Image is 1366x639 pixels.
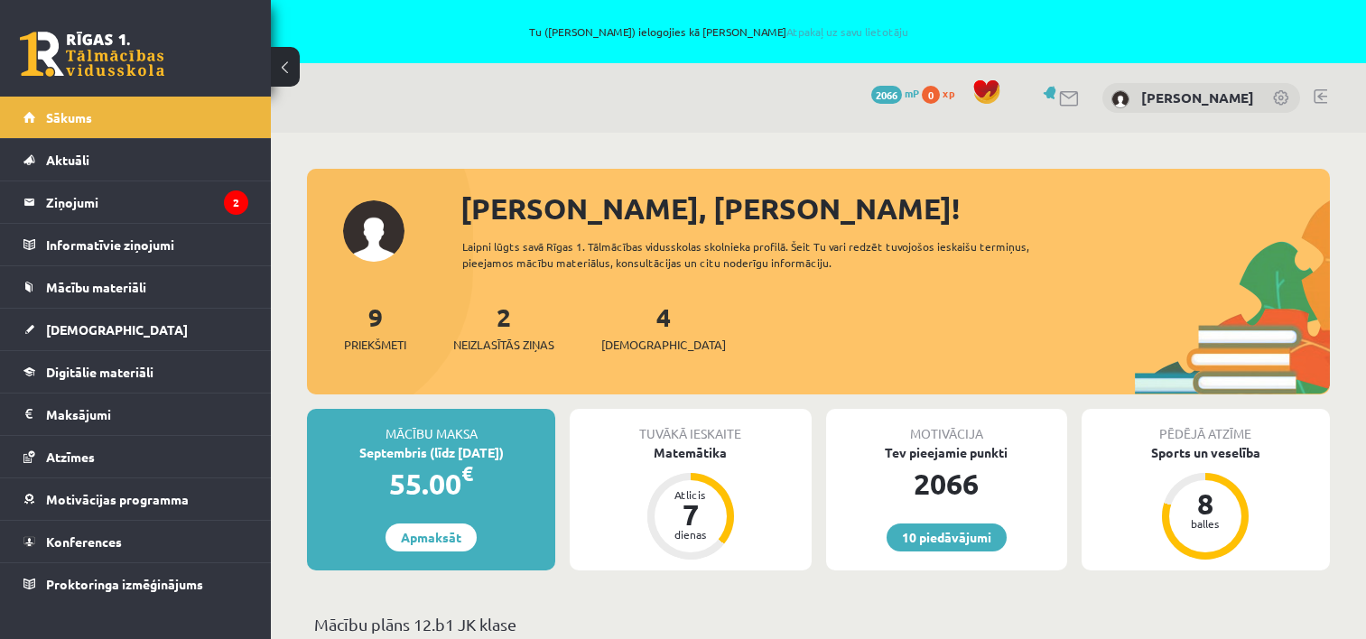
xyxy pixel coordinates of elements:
a: Mācību materiāli [23,266,248,308]
a: Proktoringa izmēģinājums [23,563,248,605]
a: Atzīmes [23,436,248,477]
div: Pēdējā atzīme [1082,409,1330,443]
a: Apmaksāt [386,523,477,551]
span: xp [943,86,954,100]
div: Sports un veselība [1082,443,1330,462]
span: [DEMOGRAPHIC_DATA] [601,336,726,354]
span: Neizlasītās ziņas [453,336,554,354]
span: Mācību materiāli [46,279,146,295]
legend: Informatīvie ziņojumi [46,224,248,265]
a: Aktuāli [23,139,248,181]
img: Robijs Cabuls [1111,90,1129,108]
a: Maksājumi [23,394,248,435]
a: 2Neizlasītās ziņas [453,301,554,354]
span: € [461,460,473,486]
a: Atpakaļ uz savu lietotāju [786,24,908,39]
a: [DEMOGRAPHIC_DATA] [23,309,248,350]
div: Septembris (līdz [DATE]) [307,443,555,462]
div: Matemātika [570,443,811,462]
div: Tuvākā ieskaite [570,409,811,443]
div: Motivācija [826,409,1067,443]
span: [DEMOGRAPHIC_DATA] [46,321,188,338]
span: Digitālie materiāli [46,364,153,380]
legend: Maksājumi [46,394,248,435]
span: Aktuāli [46,152,89,168]
div: 7 [664,500,718,529]
a: Informatīvie ziņojumi [23,224,248,265]
div: 55.00 [307,462,555,505]
p: Mācību plāns 12.b1 JK klase [314,612,1323,636]
a: 9Priekšmeti [344,301,406,354]
a: [PERSON_NAME] [1141,88,1254,106]
a: Ziņojumi2 [23,181,248,223]
div: dienas [664,529,718,540]
i: 2 [224,190,248,215]
div: Tev pieejamie punkti [826,443,1067,462]
div: Mācību maksa [307,409,555,443]
legend: Ziņojumi [46,181,248,223]
span: Priekšmeti [344,336,406,354]
div: balles [1178,518,1232,529]
span: Proktoringa izmēģinājums [46,576,203,592]
span: 0 [922,86,940,104]
div: 2066 [826,462,1067,505]
a: Motivācijas programma [23,478,248,520]
span: 2066 [871,86,902,104]
span: Motivācijas programma [46,491,189,507]
div: Atlicis [664,489,718,500]
div: [PERSON_NAME], [PERSON_NAME]! [460,187,1330,230]
a: Rīgas 1. Tālmācības vidusskola [20,32,164,77]
span: Atzīmes [46,449,95,465]
a: 0 xp [922,86,963,100]
span: Tu ([PERSON_NAME]) ielogojies kā [PERSON_NAME] [208,26,1230,37]
span: Konferences [46,533,122,550]
a: Konferences [23,521,248,562]
a: Matemātika Atlicis 7 dienas [570,443,811,562]
a: Digitālie materiāli [23,351,248,393]
span: mP [905,86,919,100]
div: Laipni lūgts savā Rīgas 1. Tālmācības vidusskolas skolnieka profilā. Šeit Tu vari redzēt tuvojošo... [462,238,1076,271]
a: Sports un veselība 8 balles [1082,443,1330,562]
a: Sākums [23,97,248,138]
div: 8 [1178,489,1232,518]
span: Sākums [46,109,92,125]
a: 2066 mP [871,86,919,100]
a: 4[DEMOGRAPHIC_DATA] [601,301,726,354]
a: 10 piedāvājumi [887,523,1007,551]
